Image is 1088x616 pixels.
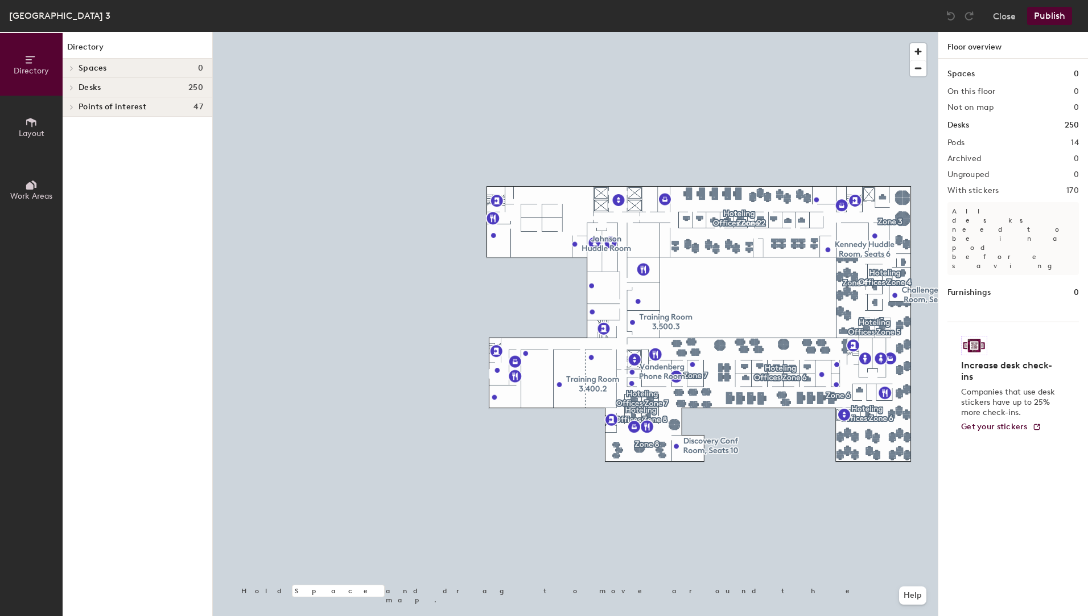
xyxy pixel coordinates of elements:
span: Work Areas [10,191,52,201]
h2: With stickers [947,186,999,195]
img: Redo [963,10,975,22]
h1: Floor overview [938,32,1088,59]
button: Close [993,7,1016,25]
h2: Archived [947,154,981,163]
span: 0 [198,64,203,73]
h2: 14 [1071,138,1079,147]
span: 250 [188,83,203,92]
button: Publish [1027,7,1072,25]
span: 47 [193,102,203,112]
a: Get your stickers [961,422,1041,432]
h2: Not on map [947,103,994,112]
span: Points of interest [79,102,146,112]
h2: 0 [1074,154,1079,163]
h1: Spaces [947,68,975,80]
h1: Desks [947,119,969,132]
div: [GEOGRAPHIC_DATA] 3 [9,9,110,23]
h1: Furnishings [947,286,991,299]
p: Companies that use desk stickers have up to 25% more check-ins. [961,387,1058,418]
span: Directory [14,66,49,76]
img: Sticker logo [961,336,987,355]
h2: 170 [1066,186,1079,195]
span: Spaces [79,64,107,73]
span: Layout [19,129,44,138]
h1: 0 [1074,286,1079,299]
p: All desks need to be in a pod before saving [947,202,1079,275]
h1: 0 [1074,68,1079,80]
h1: 250 [1065,119,1079,132]
h2: 0 [1074,87,1079,96]
h2: 0 [1074,103,1079,112]
h1: Directory [63,41,212,59]
h2: Pods [947,138,965,147]
h2: On this floor [947,87,996,96]
h2: 0 [1074,170,1079,179]
h2: Ungrouped [947,170,990,179]
span: Get your stickers [961,422,1028,432]
button: Help [899,586,926,605]
h4: Increase desk check-ins [961,360,1058,383]
span: Desks [79,83,101,92]
img: Undo [945,10,957,22]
